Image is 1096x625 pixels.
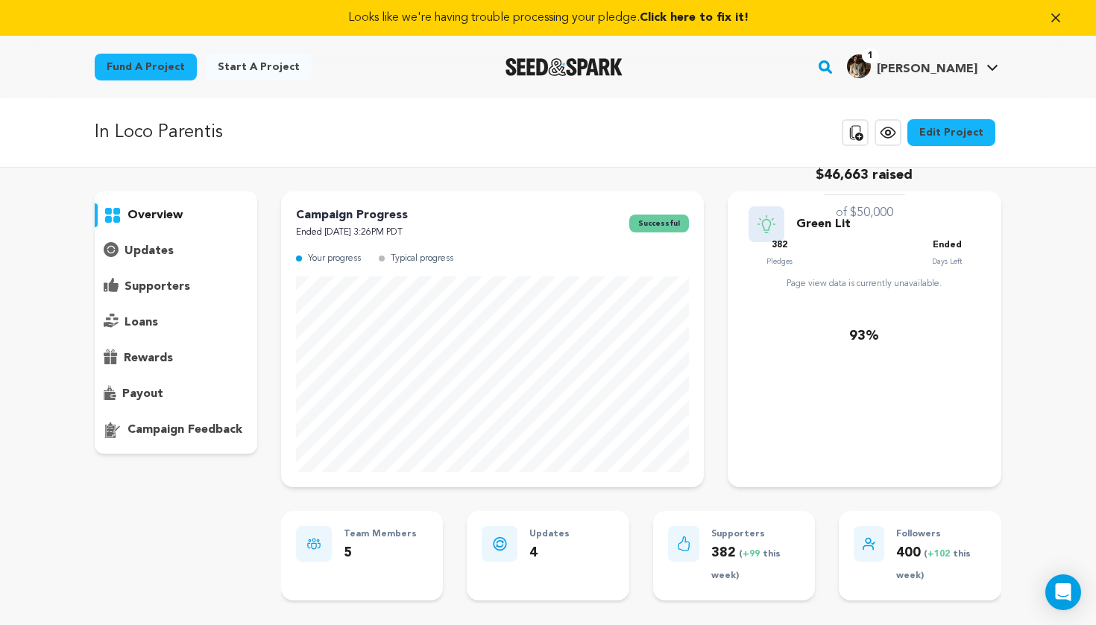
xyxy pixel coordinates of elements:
p: 400 [896,542,986,586]
p: 93% [849,326,879,347]
span: [PERSON_NAME] [877,63,977,75]
p: supporters [125,278,190,296]
a: Seed&Spark Homepage [506,58,623,76]
span: James Chase S.'s Profile [844,51,1001,83]
span: 1 [862,48,879,63]
p: Campaign Progress [296,206,408,224]
p: 4 [529,542,570,564]
p: Typical progress [391,250,453,267]
span: ( this week) [711,550,781,580]
a: Looks like we're having trouble processing your pledge.Click here to fix it! [18,9,1078,27]
p: campaign feedback [127,421,242,439]
p: updates [125,242,174,260]
p: Pledges [766,254,793,269]
button: overview [95,203,257,227]
p: Green Lit [796,215,851,233]
p: Followers [896,526,986,543]
img: ba2b9190411c6549.jpg [847,54,871,78]
button: updates [95,239,257,263]
p: 382 [772,237,787,254]
p: Ended [933,237,962,254]
img: Seed&Spark Logo Dark Mode [506,58,623,76]
span: Click here to fix it! [640,12,749,24]
p: rewards [124,349,173,367]
button: payout [95,382,257,406]
span: +99 [743,550,763,559]
p: 382 [711,542,800,586]
div: James Chase S.'s Profile [847,54,977,78]
span: ( this week) [896,550,971,580]
div: Open Intercom Messenger [1045,574,1081,610]
p: payout [122,385,163,403]
button: campaign feedback [95,418,257,442]
p: Updates [529,526,570,543]
a: Start a project [206,54,312,80]
p: Team Members [344,526,417,543]
p: In Loco Parentis [95,119,223,146]
p: Supporters [711,526,800,543]
p: $46,663 raised [816,165,913,185]
span: successful [629,215,689,232]
p: loans [125,314,158,331]
a: Edit Project [907,119,995,146]
p: Ended [DATE] 3:26PM PDT [296,224,408,241]
span: +102 [927,550,953,559]
a: Fund a project [95,54,197,80]
div: Page view data is currently unavailable. [743,278,986,290]
button: loans [95,311,257,334]
a: James Chase S.'s Profile [844,51,1001,78]
p: of $50,000 [836,204,893,222]
p: Your progress [308,250,361,267]
p: 5 [344,542,417,564]
button: rewards [95,346,257,370]
p: overview [127,206,183,224]
button: supporters [95,275,257,299]
p: Days Left [932,254,962,269]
